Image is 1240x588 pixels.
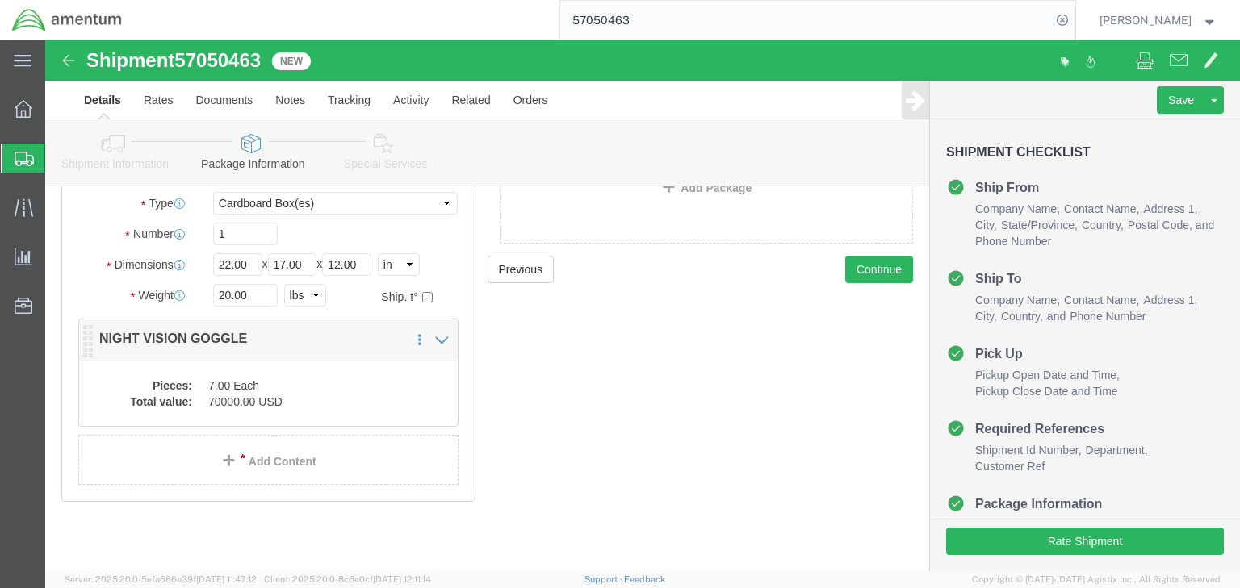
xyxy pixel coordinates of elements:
iframe: FS Legacy Container [45,40,1240,571]
a: Feedback [624,574,665,584]
span: Chris Haes [1100,11,1192,29]
span: Client: 2025.20.0-8c6e0cf [264,574,431,584]
button: [PERSON_NAME] [1099,10,1218,30]
span: [DATE] 12:11:14 [373,574,431,584]
input: Search for shipment number, reference number [560,1,1051,40]
span: [DATE] 11:47:12 [196,574,257,584]
span: Server: 2025.20.0-5efa686e39f [65,574,257,584]
span: Copyright © [DATE]-[DATE] Agistix Inc., All Rights Reserved [972,573,1221,586]
img: logo [11,8,123,32]
a: Support [584,574,625,584]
